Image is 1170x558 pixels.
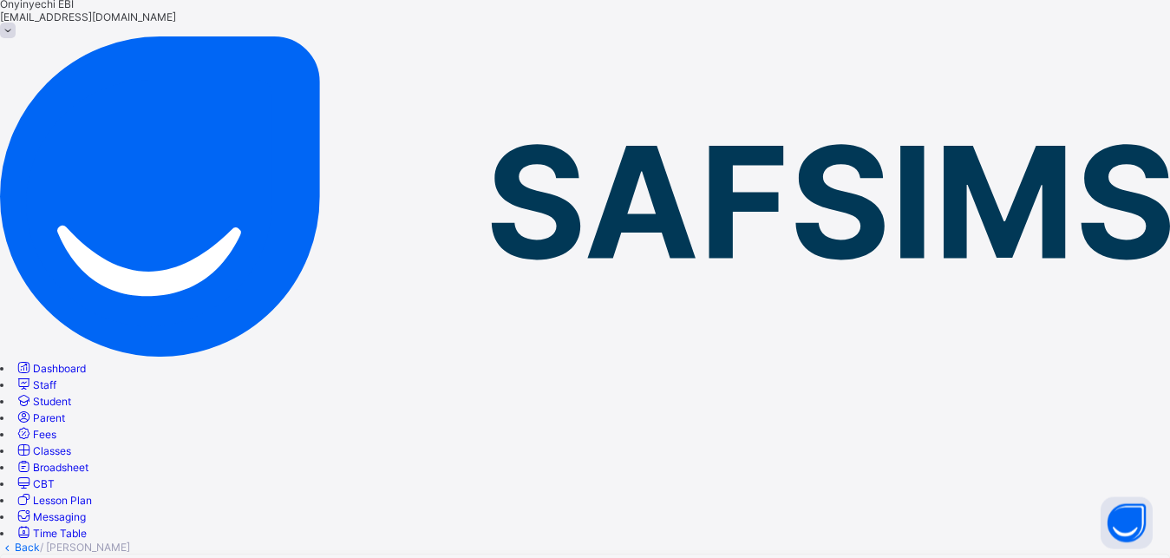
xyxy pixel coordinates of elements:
span: Messaging [33,510,86,523]
a: CBT [15,477,55,490]
span: Dashboard [33,362,86,375]
a: Broadsheet [15,461,88,474]
span: Classes [33,444,71,457]
a: Messaging [15,510,86,523]
a: Fees [15,428,56,441]
button: Open asap [1101,497,1153,549]
a: Parent [15,411,65,424]
span: Time Table [33,527,87,540]
a: Lesson Plan [15,494,92,507]
span: / [PERSON_NAME] [40,541,130,554]
a: Classes [15,444,71,457]
a: Student [15,395,71,408]
a: Back [15,541,40,554]
span: CBT [33,477,55,490]
span: Student [33,395,71,408]
span: Lesson Plan [33,494,92,507]
a: Dashboard [15,362,86,375]
span: Fees [33,428,56,441]
span: Parent [33,411,65,424]
a: Staff [15,378,56,391]
a: Time Table [15,527,87,540]
span: Broadsheet [33,461,88,474]
span: Staff [33,378,56,391]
